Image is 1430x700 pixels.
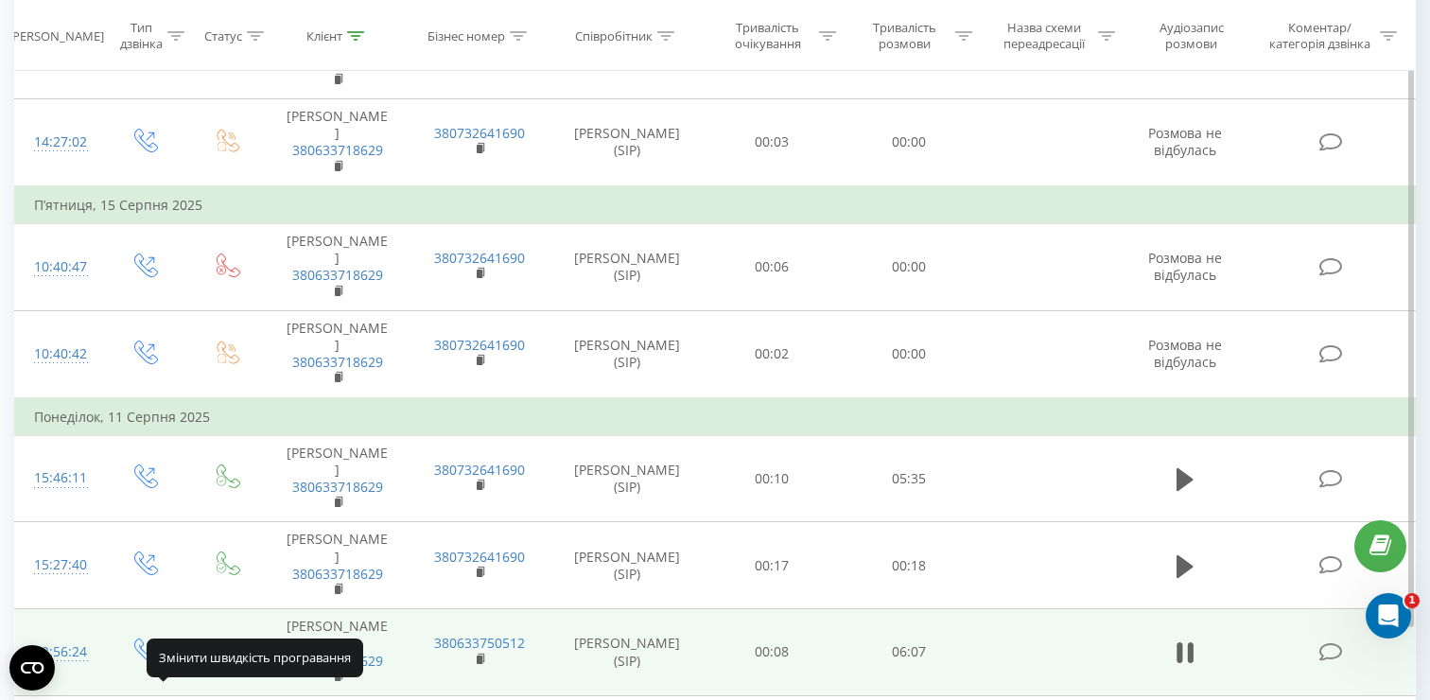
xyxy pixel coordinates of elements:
[292,353,383,371] a: 380633718629
[1366,593,1411,639] iframe: Intercom live chat
[550,435,704,522] td: [PERSON_NAME] (SIP)
[34,124,83,161] div: 14:27:02
[994,20,1092,52] div: Назва схеми переадресації
[267,99,409,186] td: [PERSON_NAME]
[841,99,978,186] td: 00:00
[1148,124,1222,159] span: Розмова не відбулась
[704,310,841,397] td: 00:02
[434,249,525,267] a: 380732641690
[434,124,525,142] a: 380732641690
[841,522,978,609] td: 00:18
[550,310,704,397] td: [PERSON_NAME] (SIP)
[15,186,1416,224] td: П’ятниця, 15 Серпня 2025
[267,435,409,522] td: [PERSON_NAME]
[34,634,83,671] div: 12:56:24
[841,310,978,397] td: 00:00
[841,224,978,311] td: 00:00
[575,27,653,44] div: Співробітник
[34,460,83,497] div: 15:46:11
[858,20,951,52] div: Тривалість розмови
[267,522,409,609] td: [PERSON_NAME]
[434,336,525,354] a: 380732641690
[1148,249,1222,284] span: Розмова не відбулась
[1404,593,1420,608] span: 1
[292,141,383,159] a: 380633718629
[34,249,83,286] div: 10:40:47
[15,398,1416,436] td: Понеділок, 11 Серпня 2025
[306,27,342,44] div: Клієнт
[434,548,525,566] a: 380732641690
[204,27,242,44] div: Статус
[550,99,704,186] td: [PERSON_NAME] (SIP)
[292,55,383,73] a: 380633718629
[147,639,363,676] div: Змінити швидкість програвання
[34,336,83,373] div: 10:40:42
[267,310,409,397] td: [PERSON_NAME]
[1137,20,1247,52] div: Аудіозапис розмови
[267,609,409,696] td: [PERSON_NAME]
[704,435,841,522] td: 00:10
[434,634,525,652] a: 380633750512
[721,20,814,52] div: Тривалість очікування
[1148,336,1222,371] span: Розмова не відбулась
[704,224,841,311] td: 00:06
[704,522,841,609] td: 00:17
[704,99,841,186] td: 00:03
[427,27,505,44] div: Бізнес номер
[292,478,383,496] a: 380633718629
[292,266,383,284] a: 380633718629
[34,547,83,584] div: 15:27:40
[1264,20,1375,52] div: Коментар/категорія дзвінка
[704,609,841,696] td: 00:08
[550,224,704,311] td: [PERSON_NAME] (SIP)
[267,224,409,311] td: [PERSON_NAME]
[9,645,55,691] button: Open CMP widget
[292,565,383,583] a: 380633718629
[841,435,978,522] td: 05:35
[550,522,704,609] td: [PERSON_NAME] (SIP)
[434,461,525,479] a: 380732641690
[119,20,164,52] div: Тип дзвінка
[9,27,104,44] div: [PERSON_NAME]
[841,609,978,696] td: 06:07
[550,609,704,696] td: [PERSON_NAME] (SIP)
